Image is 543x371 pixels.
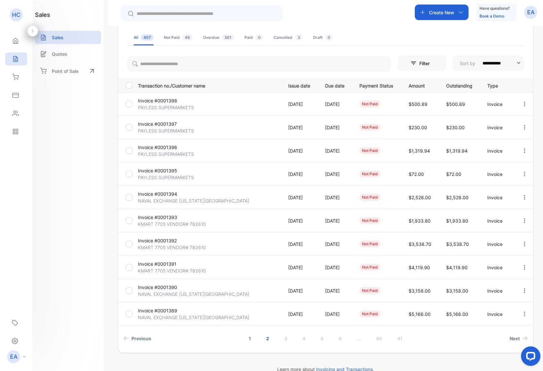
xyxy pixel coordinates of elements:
p: [DATE] [325,171,346,178]
p: [DATE] [325,101,346,108]
p: Amount [409,81,433,89]
span: $3,158.00 [446,288,468,294]
span: Previous [131,335,151,342]
p: Invoice [487,124,508,131]
a: Page 5 [313,332,331,344]
p: [DATE] [288,287,312,294]
span: 0 [255,34,263,41]
div: not paid [359,124,380,131]
p: [DATE] [325,147,346,154]
span: $72.00 [446,171,461,177]
p: Invoice #0001395 [138,167,185,174]
div: not paid [359,310,380,318]
span: 361 [222,34,234,41]
p: PAYLESS SUPERMARKETS [138,151,194,157]
p: Invoice #0001396 [138,144,185,151]
span: $72.00 [409,171,424,177]
iframe: LiveChat chat widget [516,344,543,371]
span: $2,528.00 [446,195,469,200]
span: $1,933.80 [409,218,431,224]
a: Page 41 [390,332,410,344]
p: Invoice [487,217,508,224]
div: not paid [359,170,380,178]
p: Outstanding [446,81,474,89]
div: Not Paid [164,35,193,41]
div: Draft [313,35,333,41]
div: All [134,35,153,41]
div: not paid [359,147,380,154]
p: [DATE] [325,194,346,201]
p: Invoice #0001391 [138,261,185,267]
p: Invoice #0001393 [138,214,185,221]
span: 3 [295,34,303,41]
span: $500.89 [409,101,427,107]
p: [DATE] [288,194,312,201]
p: PAYLESS SUPERMARKETS [138,174,194,181]
p: [DATE] [325,311,346,318]
p: Invoice [487,287,508,294]
p: [DATE] [288,101,312,108]
a: Page 40 [368,332,390,344]
p: KMART 7705 VENDOR# 782610 [138,267,206,274]
div: Cancelled [274,35,303,41]
p: PAYLESS SUPERMARKETS [138,104,194,111]
p: Invoice [487,194,508,201]
span: $5,166.00 [409,311,431,317]
button: EA [524,5,537,20]
ul: Pagination [118,332,533,344]
p: [DATE] [288,264,312,271]
a: Page 1 [241,332,259,344]
span: $230.00 [409,125,427,130]
a: Quotes [35,47,101,61]
p: Sort by [460,60,475,67]
p: [DATE] [325,287,346,294]
a: Page 6 [331,332,349,344]
p: Invoice #0001392 [138,237,185,244]
p: Invoice #0001389 [138,307,185,314]
span: $1,319.94 [409,148,430,154]
p: KMART 7705 VENDOR# 782610 [138,244,206,251]
p: Invoice #0001398 [138,97,185,104]
span: $230.00 [446,125,465,130]
p: EA [527,8,535,17]
a: Page 4 [295,332,313,344]
p: Transaction no./Customer name [138,81,280,89]
div: not paid [359,264,380,271]
p: [DATE] [288,217,312,224]
p: Invoice #0001397 [138,121,185,127]
p: Quotes [52,51,67,57]
span: $4,119.90 [409,265,430,270]
p: [DATE] [325,217,346,224]
p: Invoice [487,147,508,154]
p: NAVAL EXCHANGE [US_STATE][GEOGRAPHIC_DATA] [138,314,249,321]
span: 46 [182,34,193,41]
p: Invoice [487,264,508,271]
div: not paid [359,194,380,201]
button: Sort by [453,55,524,71]
p: [DATE] [288,311,312,318]
p: Invoice [487,171,508,178]
span: $2,528.00 [409,195,431,200]
div: Paid [244,35,263,41]
p: NAVAL EXCHANGE [US_STATE][GEOGRAPHIC_DATA] [138,291,249,297]
a: Jump forward [349,332,368,344]
div: not paid [359,240,380,248]
a: Page 3 [277,332,295,344]
p: Invoice #0001394 [138,191,185,197]
a: Point of Sale [35,64,101,78]
p: Invoice #0001390 [138,284,185,291]
div: not paid [359,287,380,294]
p: Point of Sale [52,68,78,75]
p: Create New [429,9,454,16]
p: Invoice [487,311,508,318]
button: Create New [415,5,469,20]
span: $3,538.70 [409,241,431,247]
p: Sales [52,34,63,41]
div: not paid [359,217,380,224]
p: [DATE] [325,241,346,248]
a: Next page [507,332,530,344]
p: [DATE] [288,171,312,178]
p: Invoice [487,241,508,248]
p: Type [487,81,508,89]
